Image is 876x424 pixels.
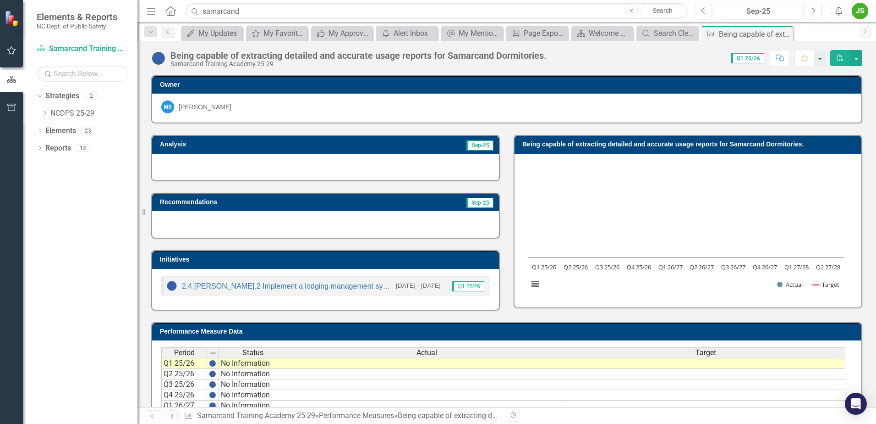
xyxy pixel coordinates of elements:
[777,280,803,289] button: Show Actual
[84,92,99,100] div: 2
[394,28,435,39] div: Alert Inbox
[161,401,207,411] td: Q1 26/27
[654,28,695,39] div: Search ClearPoint
[658,263,683,271] text: Q1 26/27
[179,102,231,112] div: [PERSON_NAME]
[166,280,177,291] img: No Information
[416,349,437,357] span: Actual
[639,28,695,39] a: Search ClearPoint
[170,61,547,67] div: Samarcand Training Academy 25-29
[852,3,868,19] button: JS
[813,280,840,289] button: Show Target
[183,28,240,39] a: My Updates
[50,108,137,119] a: NCDPS 25-29
[198,28,240,39] div: My Updates
[161,100,174,113] div: MS
[522,141,857,148] h3: Being capable of extracting detailed and accurate usage reports for Samarcand Dormitories.
[37,66,128,82] input: Search Below...
[313,28,370,39] a: My Approvals
[209,381,216,388] img: BgCOk07PiH71IgAAAABJRU5ErkJggg==
[219,390,287,401] td: No Information
[209,360,216,367] img: BgCOk07PiH71IgAAAABJRU5ErkJggg==
[160,199,385,206] h3: Recommendations
[524,28,565,39] div: Page Exports
[209,370,216,378] img: BgCOk07PiH71IgAAAABJRU5ErkJggg==
[443,28,500,39] a: My Mentions
[37,44,128,54] a: Samarcand Training Academy 25-29
[160,141,323,148] h3: Analysis
[319,411,394,420] a: Performance Measures
[209,391,216,399] img: BgCOk07PiH71IgAAAABJRU5ErkJggg==
[753,263,777,271] text: Q4 26/27
[532,263,556,271] text: Q1 25/26
[219,401,287,411] td: No Information
[466,198,493,208] span: Sep-25
[45,143,71,154] a: Reports
[248,28,305,39] a: My Favorites
[719,28,791,40] div: Being capable of extracting detailed and accurate usage reports for Samarcand Dormitories.
[161,369,207,379] td: Q2 25/26
[219,379,287,390] td: No Information
[219,358,287,369] td: No Information
[378,28,435,39] a: Alert Inbox
[160,81,857,88] h3: Owner
[37,22,117,30] small: NC Dept. of Public Safety
[816,263,840,271] text: Q2 27/28
[186,3,688,19] input: Search ClearPoint...
[263,28,305,39] div: My Favorites
[209,402,216,409] img: BgCOk07PiH71IgAAAABJRU5ErkJggg==
[466,140,493,151] span: Sep-25
[574,28,630,39] a: Welcome Page
[160,256,494,263] h3: Initiatives
[731,53,764,63] span: Q1 25/26
[161,358,207,369] td: Q1 25/26
[242,349,263,357] span: Status
[160,328,857,335] h3: Performance Measure Data
[81,127,95,134] div: 23
[718,6,799,17] div: Sep-25
[209,350,217,357] img: 8DAGhfEEPCf229AAAAAElFTkSuQmCC
[161,379,207,390] td: Q3 25/26
[640,5,686,17] a: Search
[161,390,207,401] td: Q4 25/26
[721,263,745,271] text: Q3 26/27
[37,11,117,22] span: Elements & Reports
[170,50,547,61] div: Being capable of extracting detailed and accurate usage reports for Samarcand Dormitories.
[690,263,714,271] text: Q2 26/27
[174,349,195,357] span: Period
[695,349,716,357] span: Target
[45,126,76,136] a: Elements
[219,369,287,379] td: No Information
[509,28,565,39] a: Page Exports
[524,161,849,298] svg: Interactive chart
[76,144,90,152] div: 12
[784,263,809,271] text: Q1 27/28
[5,11,21,27] img: ClearPoint Strategy
[459,28,500,39] div: My Mentions
[564,263,588,271] text: Q2 25/26
[845,393,867,415] div: Open Intercom Messenger
[595,263,619,271] text: Q3 25/26
[715,3,802,19] button: Sep-25
[589,28,630,39] div: Welcome Page
[328,28,370,39] div: My Approvals
[524,161,852,298] div: Chart. Highcharts interactive chart.
[452,281,484,291] span: Q1 25/26
[197,411,315,420] a: Samarcand Training Academy 25-29
[151,51,166,66] img: No Information
[184,411,500,421] div: » »
[396,281,441,290] small: [DATE] - [DATE]
[45,91,79,101] a: Strategies
[627,263,651,271] text: Q4 25/26
[398,411,695,420] div: Being capable of extracting detailed and accurate usage reports for Samarcand Dormitories.
[182,282,654,290] a: 2.4.[PERSON_NAME].2 Implement a lodging management system to efficiently assign dormitory rooms o...
[529,278,542,290] button: View chart menu, Chart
